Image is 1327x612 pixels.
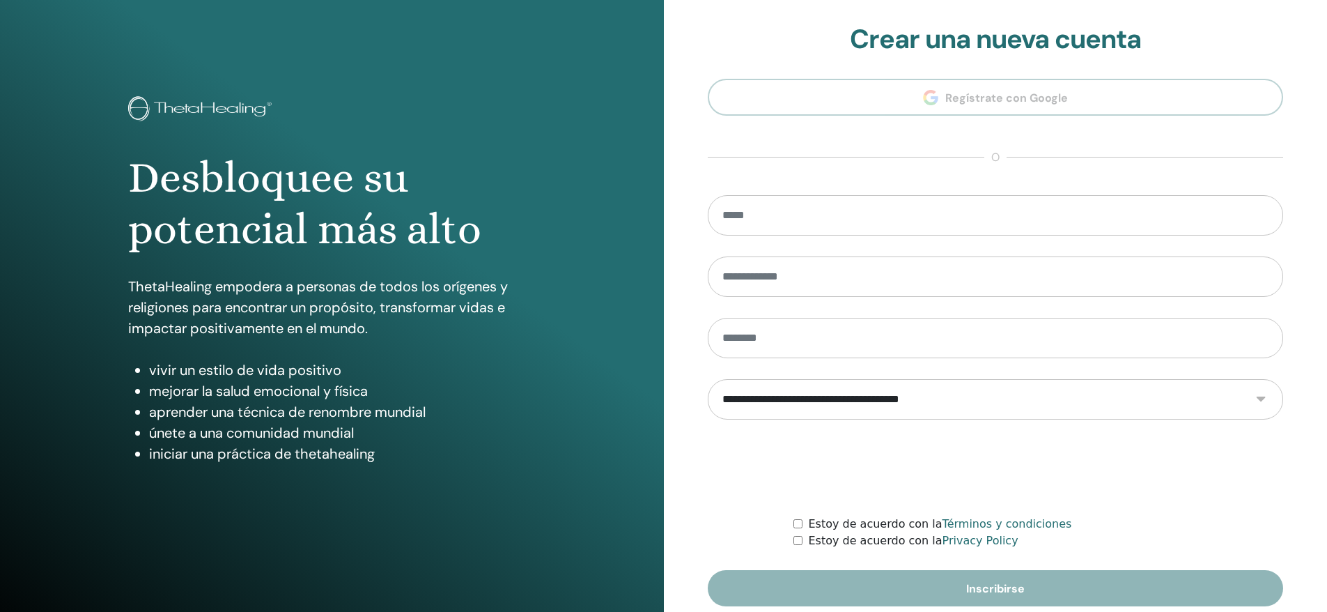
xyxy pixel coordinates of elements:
[942,534,1018,547] a: Privacy Policy
[808,516,1071,533] label: Estoy de acuerdo con la
[149,401,536,422] li: aprender una técnica de renombre mundial
[149,422,536,443] li: únete a una comunidad mundial
[984,149,1007,166] span: o
[149,443,536,464] li: iniciar una práctica de thetahealing
[708,24,1284,56] h2: Crear una nueva cuenta
[808,533,1018,549] label: Estoy de acuerdo con la
[128,276,536,339] p: ThetaHealing empodera a personas de todos los orígenes y religiones para encontrar un propósito, ...
[128,152,536,256] h1: Desbloquee su potencial más alto
[149,381,536,401] li: mejorar la salud emocional y física
[942,517,1072,530] a: Términos y condiciones
[149,360,536,381] li: vivir un estilo de vida positivo
[890,441,1101,495] iframe: reCAPTCHA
